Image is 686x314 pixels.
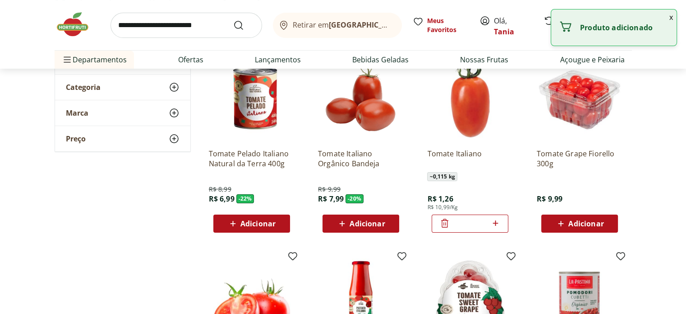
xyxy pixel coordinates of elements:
[560,54,624,65] a: Açougue e Peixaria
[255,54,301,65] a: Lançamentos
[427,194,453,204] span: R$ 1,26
[427,149,513,169] a: Tomate Italiano
[209,56,295,141] img: Tomate Pelado Italiano Natural da Terra 400g
[55,126,190,151] button: Preço
[318,194,344,204] span: R$ 7,99
[209,194,235,204] span: R$ 6,99
[494,27,514,37] a: Tania
[55,75,190,100] button: Categoria
[293,21,392,29] span: Retirar em
[537,56,622,141] img: Tomate Grape Fiorello 300g
[352,54,409,65] a: Bebidas Geladas
[233,20,255,31] button: Submit Search
[213,215,290,233] button: Adicionar
[62,49,127,70] span: Departamentos
[240,220,276,227] span: Adicionar
[350,220,385,227] span: Adicionar
[322,215,399,233] button: Adicionar
[427,16,469,34] span: Meus Favoritos
[427,56,513,141] img: Tomate Italiano
[345,194,364,203] span: - 20 %
[55,100,190,126] button: Marca
[580,23,669,32] p: Produto adicionado
[568,220,603,227] span: Adicionar
[329,20,481,30] b: [GEOGRAPHIC_DATA]/[GEOGRAPHIC_DATA]
[66,83,101,92] span: Categoria
[273,13,402,38] button: Retirar em[GEOGRAPHIC_DATA]/[GEOGRAPHIC_DATA]
[427,204,458,211] span: R$ 10,99/Kg
[494,15,534,37] span: Olá,
[55,11,100,38] img: Hortifruti
[209,149,295,169] a: Tomate Pelado Italiano Natural da Terra 400g
[413,16,469,34] a: Meus Favoritos
[62,49,73,70] button: Menu
[537,194,562,204] span: R$ 9,99
[460,54,508,65] a: Nossas Frutas
[318,185,341,194] span: R$ 9,99
[318,149,404,169] a: Tomate Italiano Orgânico Bandeja
[110,13,262,38] input: search
[541,215,618,233] button: Adicionar
[209,185,231,194] span: R$ 8,99
[666,9,677,25] button: Fechar notificação
[236,194,254,203] span: - 22 %
[66,134,86,143] span: Preço
[178,54,203,65] a: Ofertas
[427,172,457,181] span: ~ 0,115 kg
[318,56,404,141] img: Tomate Italiano Orgânico Bandeja
[537,149,622,169] a: Tomate Grape Fiorello 300g
[66,108,88,117] span: Marca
